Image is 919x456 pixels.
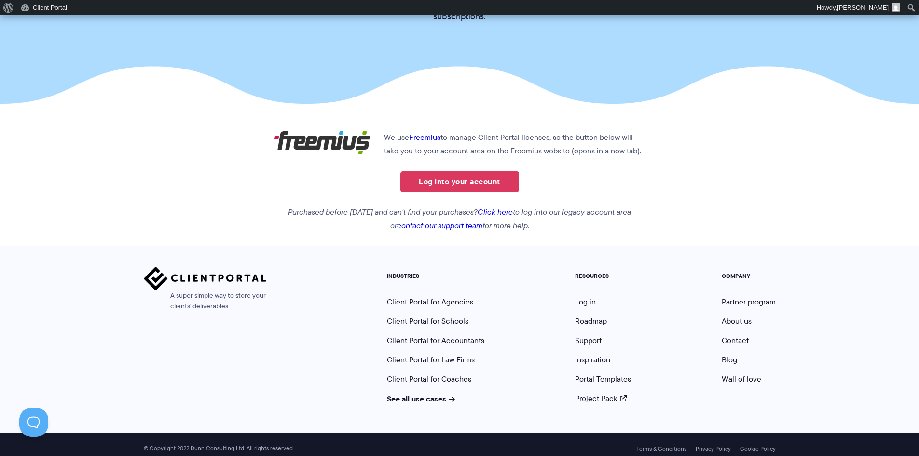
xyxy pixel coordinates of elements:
h5: RESOURCES [575,273,631,279]
a: Inspiration [575,354,610,365]
a: Support [575,335,602,346]
a: Cookie Policy [740,445,776,452]
a: Privacy Policy [696,445,731,452]
a: Click here [478,207,513,218]
a: Client Portal for Agencies [387,296,473,307]
h5: INDUSTRIES [387,273,484,279]
a: Client Portal for Coaches [387,373,471,385]
a: Freemius [409,132,440,143]
h5: COMPANY [722,273,776,279]
a: Blog [722,354,737,365]
a: Client Portal for Accountants [387,335,484,346]
a: contact our support team [397,220,482,231]
a: Log into your account [400,171,519,192]
em: Purchased before [DATE] and can't find your purchases? to log into our legacy account area or for... [288,207,631,231]
img: Freemius logo [274,131,370,154]
a: Roadmap [575,316,607,327]
a: See all use cases [387,393,455,404]
span: © Copyright 2022 Dunn Consulting Ltd. All rights reserved. [139,445,299,452]
a: Project Pack [575,393,627,404]
p: We use to manage Client Portal licenses, so the button below will take you to your account area o... [274,131,645,158]
a: Client Portal for Law Firms [387,354,475,365]
a: Log in [575,296,596,307]
span: A super simple way to store your clients' deliverables [144,290,266,312]
a: Client Portal for Schools [387,316,468,327]
iframe: Toggle Customer Support [19,408,48,437]
a: Terms & Conditions [636,445,686,452]
a: Wall of love [722,373,761,385]
a: Portal Templates [575,373,631,385]
a: About us [722,316,752,327]
a: Contact [722,335,749,346]
span: [PERSON_NAME] [837,4,889,11]
a: Partner program [722,296,776,307]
